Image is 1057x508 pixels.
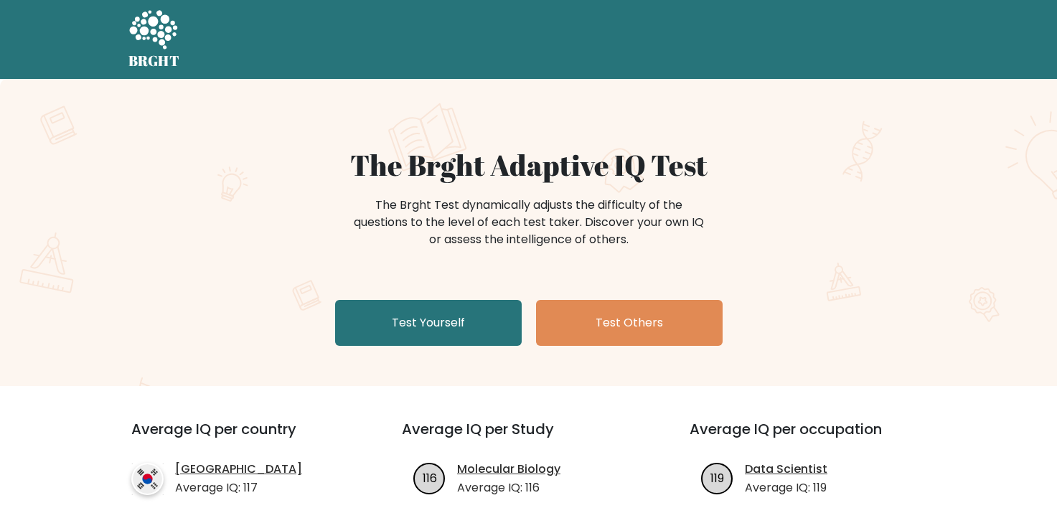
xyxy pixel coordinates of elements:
a: [GEOGRAPHIC_DATA] [175,461,302,478]
h3: Average IQ per occupation [690,420,943,455]
h3: Average IQ per country [131,420,350,455]
text: 119 [710,469,724,486]
a: Test Others [536,300,723,346]
a: Molecular Biology [457,461,560,478]
p: Average IQ: 116 [457,479,560,497]
h5: BRGHT [128,52,180,70]
text: 116 [423,469,437,486]
h3: Average IQ per Study [402,420,655,455]
img: country [131,463,164,495]
p: Average IQ: 117 [175,479,302,497]
h1: The Brght Adaptive IQ Test [179,148,879,182]
a: Data Scientist [745,461,827,478]
a: BRGHT [128,6,180,73]
a: Test Yourself [335,300,522,346]
div: The Brght Test dynamically adjusts the difficulty of the questions to the level of each test take... [349,197,708,248]
p: Average IQ: 119 [745,479,827,497]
